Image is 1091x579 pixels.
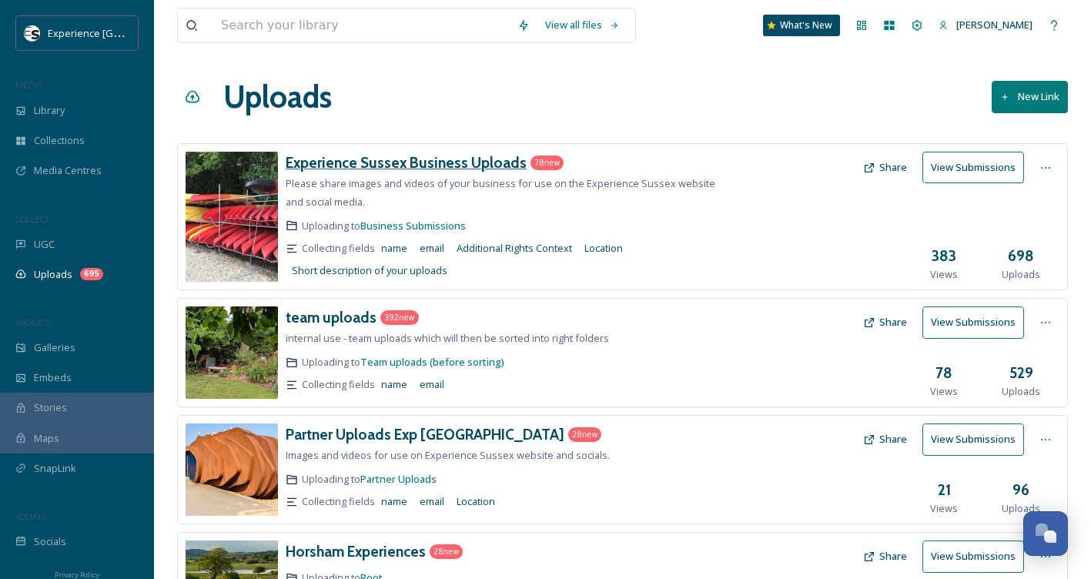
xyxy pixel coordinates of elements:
[1002,384,1040,399] span: Uploads
[1002,267,1040,282] span: Uploads
[302,494,375,509] span: Collecting fields
[286,425,564,443] h3: Partner Uploads Exp [GEOGRAPHIC_DATA]
[1023,511,1068,556] button: Open Chat
[34,237,55,252] span: UGC
[302,355,504,370] span: Uploading to
[420,241,444,256] span: email
[34,340,75,355] span: Galleries
[930,501,958,516] span: Views
[922,541,1032,572] a: View Submissions
[381,377,407,392] span: name
[286,176,715,209] span: Please share images and videos of your business for use on the Experience Sussex website and soci...
[922,152,1032,183] a: View Submissions
[34,461,76,476] span: SnapLink
[584,241,623,256] span: Location
[381,241,407,256] span: name
[34,133,85,148] span: Collections
[922,306,1024,338] button: View Submissions
[360,472,437,486] a: Partner Uploads
[1009,362,1033,384] h3: 529
[855,424,915,454] button: Share
[568,427,601,442] div: 28 new
[380,310,419,325] div: 392 new
[430,544,463,559] div: 28 new
[286,448,610,462] span: Images and videos for use on Experience Sussex website and socials.
[302,219,466,233] span: Uploading to
[15,79,42,91] span: MEDIA
[855,541,915,571] button: Share
[213,8,510,42] input: Search your library
[360,219,466,233] a: Business Submissions
[15,510,46,522] span: SOCIALS
[457,494,495,509] span: Location
[286,153,527,172] h3: Experience Sussex Business Uploads
[1012,479,1029,501] h3: 96
[286,308,376,326] h3: team uploads
[48,25,200,40] span: Experience [GEOGRAPHIC_DATA]
[286,331,609,345] span: internal use - team uploads which will then be sorted into right folders
[186,306,278,399] img: 125165af-9d03-4ef7-82b6-2511deae84aa.jpg
[186,423,278,516] img: e73d093c-0a51-4230-b27a-e4dd8c2c8d6a.jpg
[420,494,444,509] span: email
[286,152,527,174] a: Experience Sussex Business Uploads
[15,213,49,225] span: COLLECT
[938,479,951,501] h3: 21
[360,355,504,369] a: Team uploads (before sorting)
[930,384,958,399] span: Views
[855,307,915,337] button: Share
[537,10,627,40] a: View all files
[286,306,376,329] a: team uploads
[80,268,103,280] div: 695
[34,103,65,118] span: Library
[286,542,426,561] h3: Horsham Experiences
[956,18,1032,32] span: [PERSON_NAME]
[855,152,915,182] button: Share
[457,241,572,256] span: Additional Rights Context
[34,267,72,282] span: Uploads
[34,534,66,549] span: Socials
[302,377,375,392] span: Collecting fields
[25,25,40,41] img: WSCC%20ES%20Socials%20Icon%20-%20Secondary%20-%20Black.jpg
[34,431,59,446] span: Maps
[992,81,1068,112] button: New Link
[935,362,952,384] h3: 78
[922,423,1032,455] a: View Submissions
[922,306,1032,338] a: View Submissions
[922,152,1024,183] button: View Submissions
[420,377,444,392] span: email
[15,316,51,328] span: WIDGETS
[931,10,1040,40] a: [PERSON_NAME]
[286,423,564,446] a: Partner Uploads Exp [GEOGRAPHIC_DATA]
[302,472,437,487] span: Uploading to
[286,541,426,563] a: Horsham Experiences
[292,263,447,278] span: Short description of your uploads
[1008,245,1034,267] h3: 698
[223,74,332,120] a: Uploads
[763,15,840,36] a: What's New
[34,163,102,178] span: Media Centres
[34,400,67,415] span: Stories
[930,267,958,282] span: Views
[932,245,956,267] h3: 383
[186,152,278,282] img: 218194f6-64f8-420b-acf8-e40114b89db6.jpg
[34,370,72,385] span: Embeds
[922,541,1024,572] button: View Submissions
[922,423,1024,455] button: View Submissions
[302,241,375,256] span: Collecting fields
[1002,501,1040,516] span: Uploads
[530,156,564,170] div: 78 new
[381,494,407,509] span: name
